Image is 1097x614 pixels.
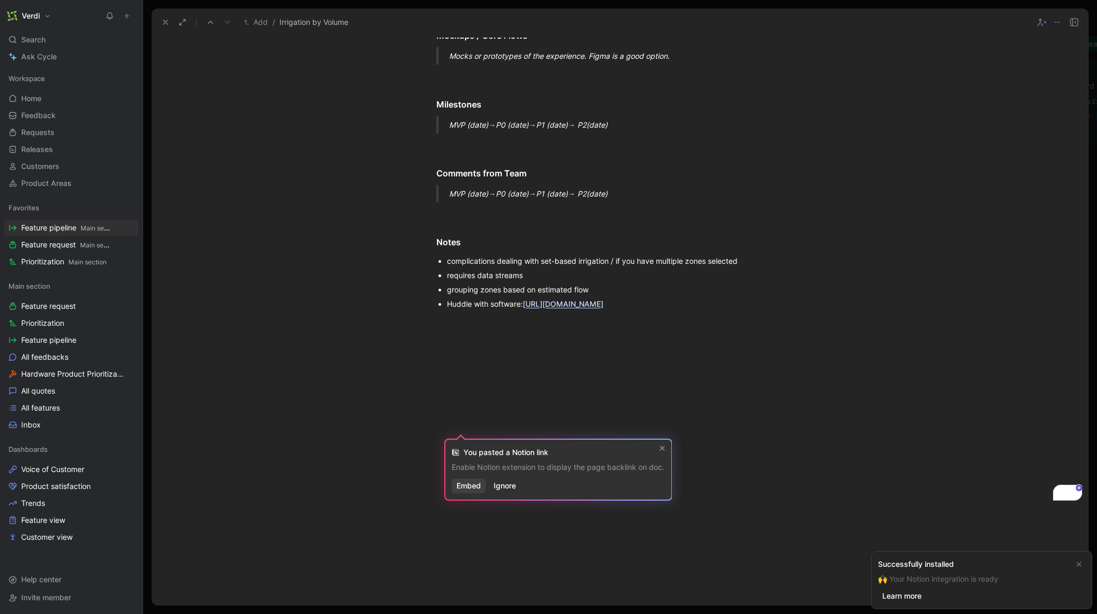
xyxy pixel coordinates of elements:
[21,498,45,509] span: Trends
[878,590,926,602] button: Learn more
[447,298,803,309] div: Huddle with software:
[4,441,138,457] div: Dashboards
[878,558,1068,571] div: Successfully installed
[21,301,76,312] span: Feature request
[22,11,40,21] h1: Verdi
[4,8,54,23] button: VerdiVerdi
[457,479,481,492] span: Embed
[4,175,138,191] a: Product Areas
[21,420,41,430] span: Inbox
[4,315,138,331] a: Prioritization
[21,515,65,526] span: Feature view
[21,161,59,172] span: Customers
[21,352,68,362] span: All feedbacks
[21,403,60,413] span: All features
[21,110,56,121] span: Feedback
[523,299,603,308] a: [URL][DOMAIN_NAME]
[4,366,138,382] a: Hardware Product Prioritization
[279,16,348,29] span: Irrigation by Volume
[4,512,138,528] a: Feature view
[273,16,275,29] span: /
[4,141,138,157] a: Releases
[4,220,138,236] a: Feature pipelineMain section
[21,50,57,63] span: Ask Cycle
[4,572,138,588] div: Help center
[449,119,816,130] div: MVP (date)→P0 (date)→P1 (date)→ P2(date)
[241,16,270,29] button: Add
[21,369,124,379] span: Hardware Product Prioritization
[21,223,112,234] span: Feature pipeline
[21,93,41,104] span: Home
[21,335,76,345] span: Feature pipeline
[4,417,138,433] a: Inbox
[8,444,48,455] span: Dashboards
[4,349,138,365] a: All feedbacks
[449,188,816,199] div: MVP (date)→P0 (date)→P1 (date)→ P2(date)
[21,532,73,542] span: Customer view
[4,278,138,433] div: Main sectionFeature requestPrioritizationFeature pipelineAll feedbacksHardware Product Prioritiza...
[4,495,138,511] a: Trends
[4,237,138,253] a: Feature requestMain section
[21,464,84,475] span: Voice of Customer
[8,281,50,291] span: Main section
[4,70,138,86] div: Workspace
[4,124,138,140] a: Requests
[4,49,138,65] a: Ask Cycle
[21,481,91,492] span: Product satisfaction
[494,479,516,492] span: Ignore
[21,144,53,155] span: Releases
[878,573,1068,585] div: 🙌 Your Notion integration is ready
[449,50,816,61] div: Mocks or prototypes of the experience. Figma is a good option.
[4,383,138,399] a: All quotes
[447,270,803,281] div: requires data streams
[436,236,803,248] div: Notes
[8,202,39,213] span: Favorites
[21,318,64,328] span: Prioritization
[447,284,803,295] div: grouping zones based on estimated flow
[4,200,138,216] div: Favorites
[8,73,45,84] span: Workspace
[21,256,107,268] span: Prioritization
[7,11,17,21] img: Verdi
[4,108,138,123] a: Feedback
[4,32,138,48] div: Search
[4,91,138,106] a: Home
[4,441,138,545] div: DashboardsVoice of CustomerProduct satisfactionTrendsFeature viewCustomer view
[21,575,62,584] span: Help center
[21,178,72,189] span: Product Areas
[4,298,138,314] a: Feature request
[80,241,118,249] span: Main section
[21,593,71,602] span: Invite member
[21,33,46,46] span: Search
[81,224,119,232] span: Main section
[4,278,138,294] div: Main section
[452,461,664,474] div: Enable Notion extension to display the page backlink on doc.
[4,529,138,545] a: Customer view
[489,478,521,493] button: Ignore
[21,127,55,138] span: Requests
[4,158,138,174] a: Customers
[68,258,107,266] span: Main section
[21,386,55,396] span: All quotes
[882,590,922,602] span: Learn more
[4,400,138,416] a: All features
[21,239,112,251] span: Feature request
[4,332,138,348] a: Feature pipeline
[4,461,138,477] a: Voice of Customer
[436,98,803,111] div: Milestones
[4,478,138,494] a: Product satisfaction
[447,255,803,266] div: complications dealing with set-based irrigation / if you have multiple zones selected
[4,590,138,606] div: Invite member
[436,167,803,180] div: Comments from Team
[452,446,664,459] header: You pasted a Notion link
[452,478,486,493] button: Embed
[4,254,138,270] a: PrioritizationMain section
